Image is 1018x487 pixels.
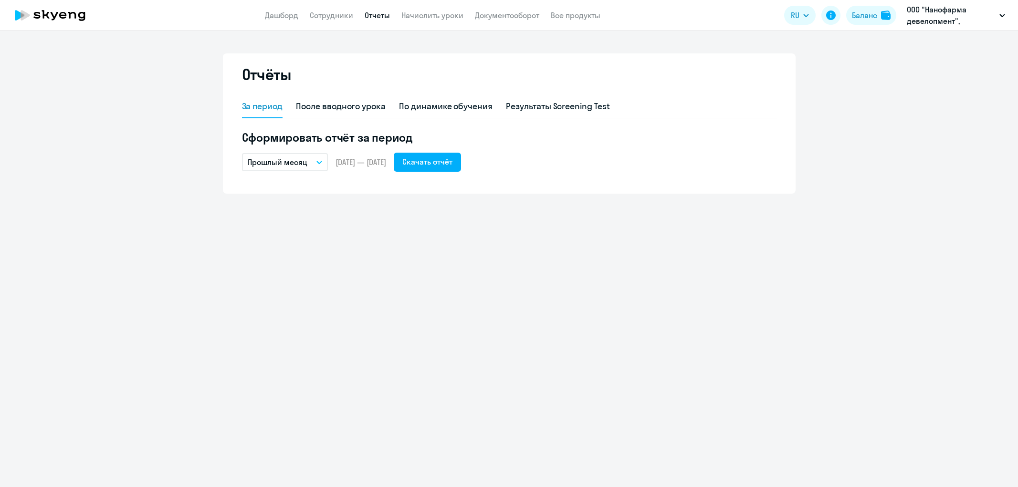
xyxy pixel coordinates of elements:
div: По динамике обучения [399,100,493,113]
h5: Сформировать отчёт за период [242,130,777,145]
div: Баланс [852,10,877,21]
a: Документооборот [475,10,539,20]
button: Прошлый месяц [242,153,328,171]
p: ООО "Нанофарма девелопмент", НАНОФАРМА ДЕВЕЛОПМЕНТ, ООО [907,4,996,27]
h2: Отчёты [242,65,292,84]
span: RU [791,10,799,21]
div: После вводного урока [296,100,386,113]
button: RU [784,6,816,25]
a: Отчеты [365,10,390,20]
img: balance [881,10,891,20]
span: [DATE] — [DATE] [336,157,386,167]
a: Дашборд [265,10,298,20]
a: Сотрудники [310,10,353,20]
a: Начислить уроки [401,10,463,20]
div: Скачать отчёт [402,156,452,167]
div: Результаты Screening Test [506,100,610,113]
button: ООО "Нанофарма девелопмент", НАНОФАРМА ДЕВЕЛОПМЕНТ, ООО [902,4,1010,27]
a: Все продукты [551,10,600,20]
p: Прошлый месяц [248,156,307,168]
button: Скачать отчёт [394,153,461,172]
div: За период [242,100,283,113]
button: Балансbalance [846,6,896,25]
